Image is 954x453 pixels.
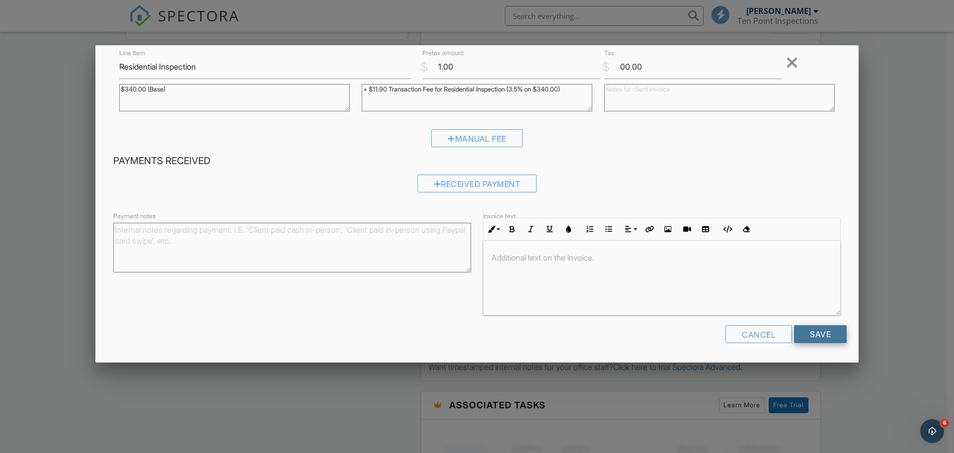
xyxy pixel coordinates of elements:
[540,220,559,239] button: Underline (Ctrl+U)
[502,220,521,239] button: Bold (Ctrl+B)
[483,220,502,239] button: Inline Style
[677,220,696,239] button: Insert Video
[599,220,618,239] button: Unordered List
[420,59,428,76] div: $
[362,84,592,111] textarea: + $11.90 Transaction Fee for Residential Inspection (3.5% on $340.00)
[941,419,949,427] span: 6
[604,49,615,58] label: Tax
[417,181,537,191] a: Received Payment
[658,220,677,239] button: Insert Image (Ctrl+P)
[621,220,639,239] button: Align
[794,325,847,343] input: Save
[920,419,944,443] iframe: Intercom live chat
[580,220,599,239] button: Ordered List
[559,220,578,239] button: Colors
[521,220,540,239] button: Italic (Ctrl+I)
[639,220,658,239] button: Insert Link (Ctrl+K)
[119,84,350,111] textarea: $340.00 (Base)
[113,212,156,221] label: Payment notes
[113,155,841,168] h4: Payments Received
[431,129,523,147] div: Manual Fee
[696,220,715,239] button: Insert Table
[736,220,755,239] button: Clear Formatting
[422,49,464,58] label: Pretax amount
[602,59,610,76] div: $
[483,212,516,221] label: Invoice text
[431,136,523,146] a: Manual Fee
[725,325,792,343] div: Cancel
[717,220,736,239] button: Code View
[119,49,145,58] label: Line Item
[417,175,537,192] div: Received Payment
